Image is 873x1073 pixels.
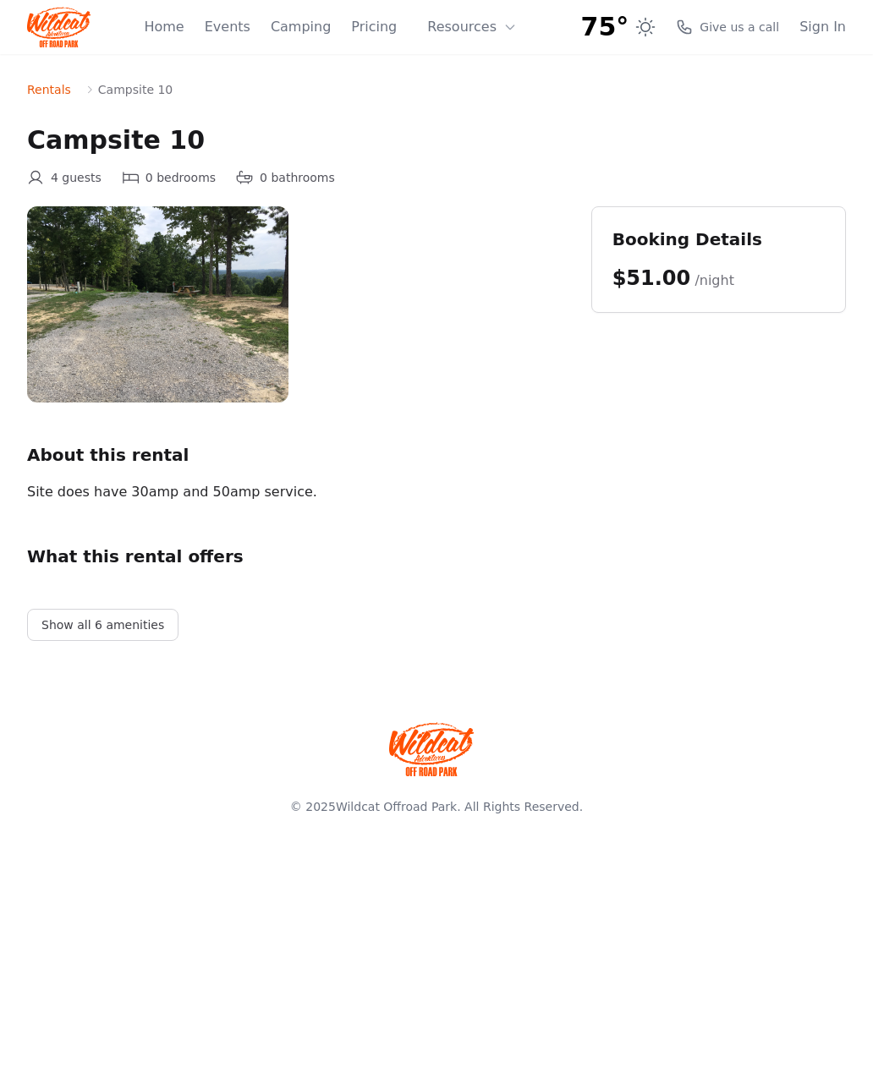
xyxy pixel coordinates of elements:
a: Sign In [799,17,846,37]
span: 75° [581,12,629,42]
span: 0 bathrooms [260,169,335,186]
nav: Breadcrumb [27,81,846,98]
span: /night [695,272,734,288]
a: Rentals [27,81,71,98]
a: Camping [271,17,331,37]
span: © 2025 . All Rights Reserved. [290,800,583,813]
a: Home [144,17,184,37]
a: Events [205,17,250,37]
a: Wildcat Offroad Park [336,800,457,813]
span: $51.00 [612,266,691,290]
span: Campsite 10 [98,81,173,98]
button: Show all 6 amenities [27,609,178,641]
span: 0 bedrooms [145,169,216,186]
h1: Campsite 10 [27,125,846,156]
img: Wildcat Logo [27,7,91,47]
button: Resources [417,10,527,44]
span: Give us a call [700,19,779,36]
h2: What this rental offers [27,545,564,568]
h2: About this rental [27,443,564,467]
img: Wildcat Offroad park [389,722,474,776]
span: 4 guests [51,169,102,186]
div: Site does have 30amp and 50amp service. [27,480,564,504]
img: campsite%2010.JPG [27,206,288,402]
a: Pricing [351,17,397,37]
h2: Booking Details [612,227,825,251]
a: Give us a call [676,19,779,36]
